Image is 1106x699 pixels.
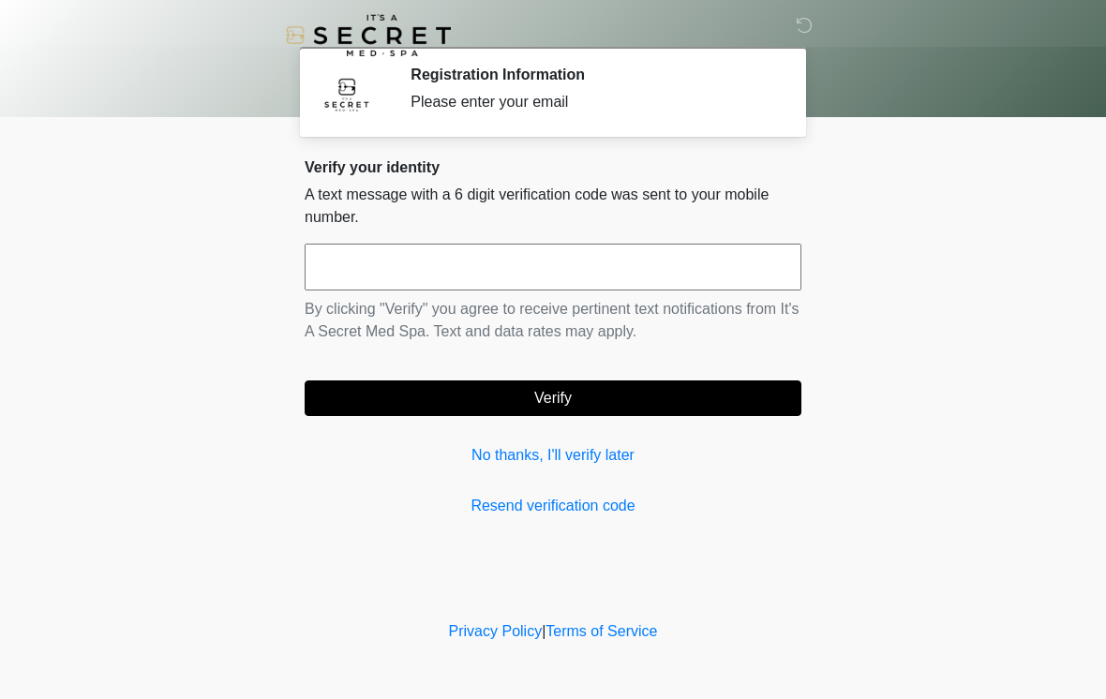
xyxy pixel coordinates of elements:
img: It's A Secret Med Spa Logo [286,14,451,56]
a: | [542,623,546,639]
img: Agent Avatar [319,66,375,122]
a: Privacy Policy [449,623,543,639]
p: By clicking "Verify" you agree to receive pertinent text notifications from It's A Secret Med Spa... [305,298,801,343]
a: Terms of Service [546,623,657,639]
h2: Verify your identity [305,158,801,176]
h2: Registration Information [411,66,773,83]
div: Please enter your email [411,91,773,113]
a: Resend verification code [305,495,801,517]
button: Verify [305,380,801,416]
p: A text message with a 6 digit verification code was sent to your mobile number. [305,184,801,229]
a: No thanks, I'll verify later [305,444,801,467]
